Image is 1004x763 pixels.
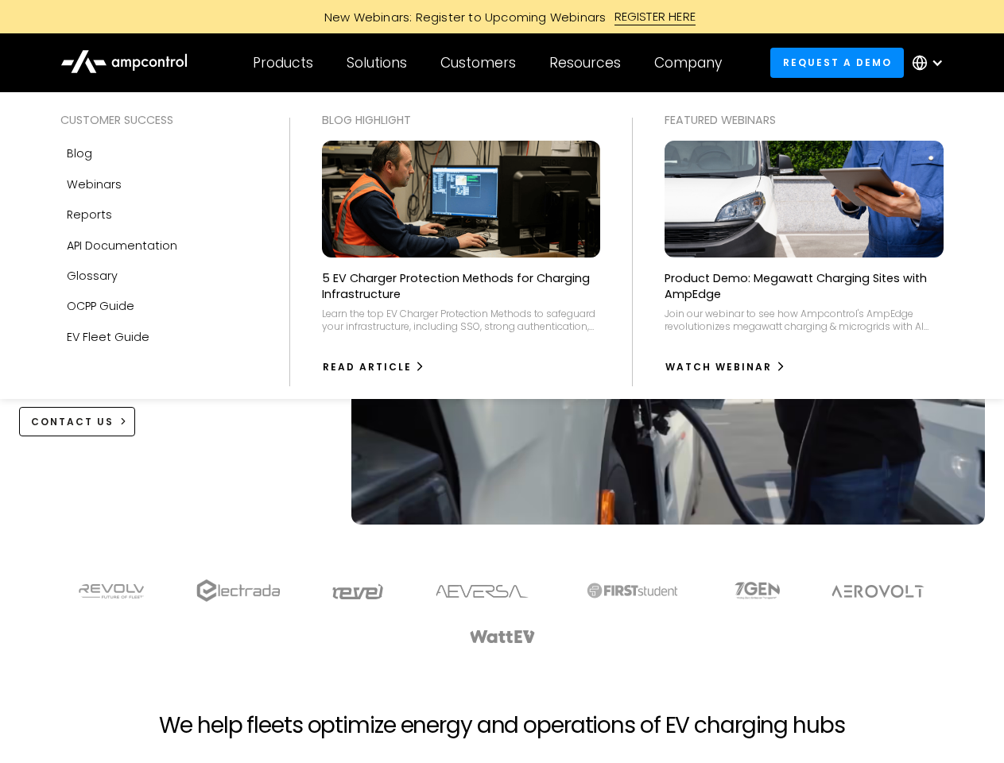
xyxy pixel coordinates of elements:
[665,270,944,302] p: Product Demo: Megawatt Charging Sites with AmpEdge
[31,415,114,429] div: CONTACT US
[67,297,134,315] div: OCPP Guide
[60,291,258,321] a: OCPP Guide
[440,54,516,72] div: Customers
[60,111,258,129] div: Customer success
[322,308,601,332] div: Learn the top EV Charger Protection Methods to safeguard your infrastructure, including SSO, stro...
[196,579,280,602] img: electrada logo
[322,270,601,302] p: 5 EV Charger Protection Methods for Charging Infrastructure
[67,237,177,254] div: API Documentation
[67,176,122,193] div: Webinars
[19,407,136,436] a: CONTACT US
[60,169,258,199] a: Webinars
[347,54,407,72] div: Solutions
[60,322,258,352] a: EV Fleet Guide
[614,8,696,25] div: REGISTER HERE
[67,206,112,223] div: Reports
[654,54,722,72] div: Company
[323,360,412,374] div: Read Article
[549,54,621,72] div: Resources
[60,261,258,291] a: Glossary
[665,354,786,380] a: watch webinar
[67,267,118,285] div: Glossary
[665,308,944,332] div: Join our webinar to see how Ampcontrol's AmpEdge revolutionizes megawatt charging & microgrids wi...
[322,111,601,129] div: Blog Highlight
[67,328,149,346] div: EV Fleet Guide
[665,360,772,374] div: watch webinar
[253,54,313,72] div: Products
[159,712,844,739] h2: We help fleets optimize energy and operations of EV charging hubs
[145,8,860,25] a: New Webinars: Register to Upcoming WebinarsREGISTER HERE
[60,230,258,261] a: API Documentation
[831,585,925,598] img: Aerovolt Logo
[60,138,258,168] a: Blog
[665,111,944,129] div: Featured webinars
[770,48,904,77] a: Request a demo
[469,630,536,643] img: WattEV logo
[67,145,92,162] div: Blog
[322,354,426,380] a: Read Article
[308,9,614,25] div: New Webinars: Register to Upcoming Webinars
[60,199,258,230] a: Reports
